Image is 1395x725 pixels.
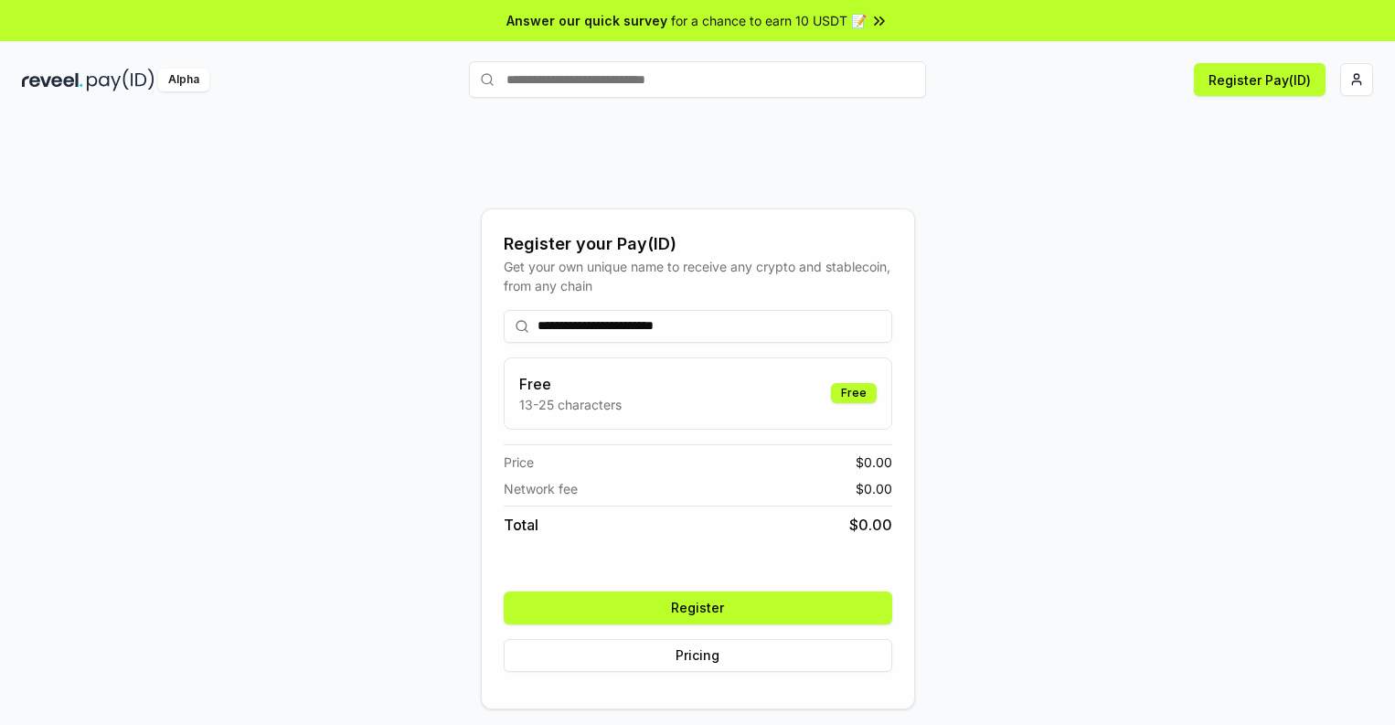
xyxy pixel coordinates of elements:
[856,479,892,498] span: $ 0.00
[856,453,892,472] span: $ 0.00
[519,395,622,414] p: 13-25 characters
[504,592,892,624] button: Register
[158,69,209,91] div: Alpha
[504,257,892,295] div: Get your own unique name to receive any crypto and stablecoin, from any chain
[87,69,154,91] img: pay_id
[849,514,892,536] span: $ 0.00
[671,11,867,30] span: for a chance to earn 10 USDT 📝
[1194,63,1326,96] button: Register Pay(ID)
[504,639,892,672] button: Pricing
[504,514,538,536] span: Total
[504,231,892,257] div: Register your Pay(ID)
[504,479,578,498] span: Network fee
[22,69,83,91] img: reveel_dark
[506,11,667,30] span: Answer our quick survey
[519,373,622,395] h3: Free
[504,453,534,472] span: Price
[831,383,877,403] div: Free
